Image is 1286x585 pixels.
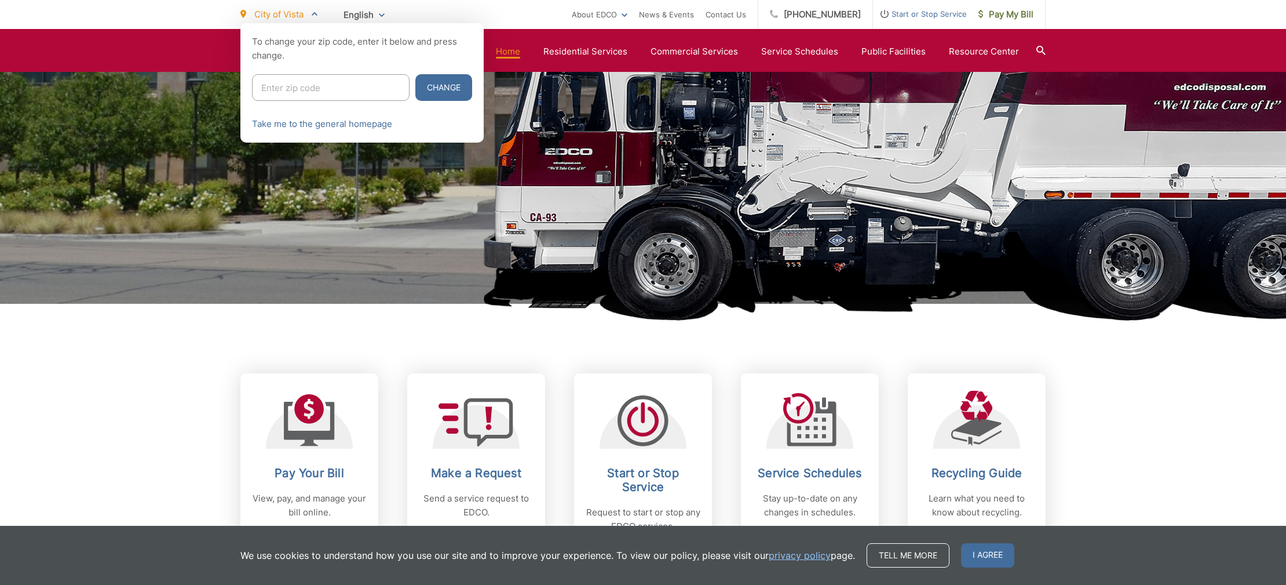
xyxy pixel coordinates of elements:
button: Change [415,74,472,101]
a: About EDCO [572,8,627,21]
p: We use cookies to understand how you use our site and to improve your experience. To view our pol... [240,548,855,562]
span: City of Vista [254,9,304,20]
span: English [335,5,393,25]
a: News & Events [639,8,694,21]
p: To change your zip code, enter it below and press change. [252,35,472,63]
a: Contact Us [706,8,746,21]
a: privacy policy [769,548,831,562]
span: I agree [961,543,1014,568]
span: Pay My Bill [978,8,1033,21]
a: Take me to the general homepage [252,117,392,131]
a: Tell me more [867,543,949,568]
input: Enter zip code [252,74,410,101]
